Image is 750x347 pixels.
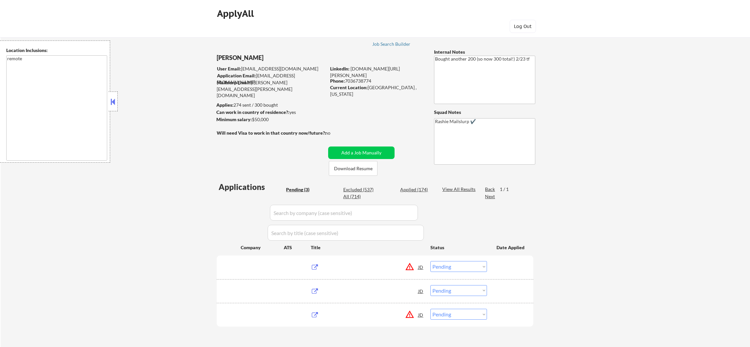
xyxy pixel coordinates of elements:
[400,186,433,193] div: Applied (174)
[485,186,496,193] div: Back
[343,186,376,193] div: Excluded (537)
[328,147,395,159] button: Add a Job Manually
[216,116,326,123] div: $50,000
[330,84,423,97] div: [GEOGRAPHIC_DATA] , [US_STATE]
[6,47,108,54] div: Location Inclusions:
[217,73,256,78] strong: Application Email:
[329,161,377,176] button: Download Resume
[496,244,525,251] div: Date Applied
[500,186,515,193] div: 1 / 1
[216,102,233,108] strong: Applies:
[216,109,324,116] div: yes
[270,205,418,221] input: Search by company (case sensitive)
[330,66,400,78] a: [DOMAIN_NAME][URL][PERSON_NAME]
[418,285,424,297] div: JD
[405,262,414,271] button: warning_amber
[485,193,496,200] div: Next
[241,244,284,251] div: Company
[418,261,424,273] div: JD
[325,130,344,136] div: no
[217,8,256,19] div: ApplyAll
[217,66,241,71] strong: User Email:
[442,186,477,193] div: View All Results
[418,309,424,321] div: JD
[330,78,423,84] div: 7036738774
[311,244,424,251] div: Title
[405,310,414,319] button: warning_amber
[330,78,345,84] strong: Phone:
[268,225,424,241] input: Search by title (case sensitive)
[217,130,326,136] strong: Will need Visa to work in that country now/future?:
[430,241,487,253] div: Status
[372,42,411,46] div: Job Search Builder
[217,72,326,85] div: [EMAIL_ADDRESS][DOMAIN_NAME]
[216,102,326,108] div: 274 sent / 300 bought
[286,186,319,193] div: Pending (3)
[216,117,252,122] strong: Minimum salary:
[434,109,535,116] div: Squad Notes
[217,80,251,85] strong: Mailslurp Email:
[217,66,326,72] div: [EMAIL_ADDRESS][DOMAIN_NAME]
[219,183,284,191] div: Applications
[284,244,311,251] div: ATS
[216,109,289,115] strong: Can work in country of residence?:
[217,79,326,99] div: [PERSON_NAME][EMAIL_ADDRESS][PERSON_NAME][DOMAIN_NAME]
[330,66,350,71] strong: LinkedIn:
[217,54,352,62] div: [PERSON_NAME]
[372,41,411,48] a: Job Search Builder
[330,85,368,90] strong: Current Location:
[434,49,535,55] div: Internal Notes
[343,193,376,200] div: All (714)
[510,20,536,33] button: Log Out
